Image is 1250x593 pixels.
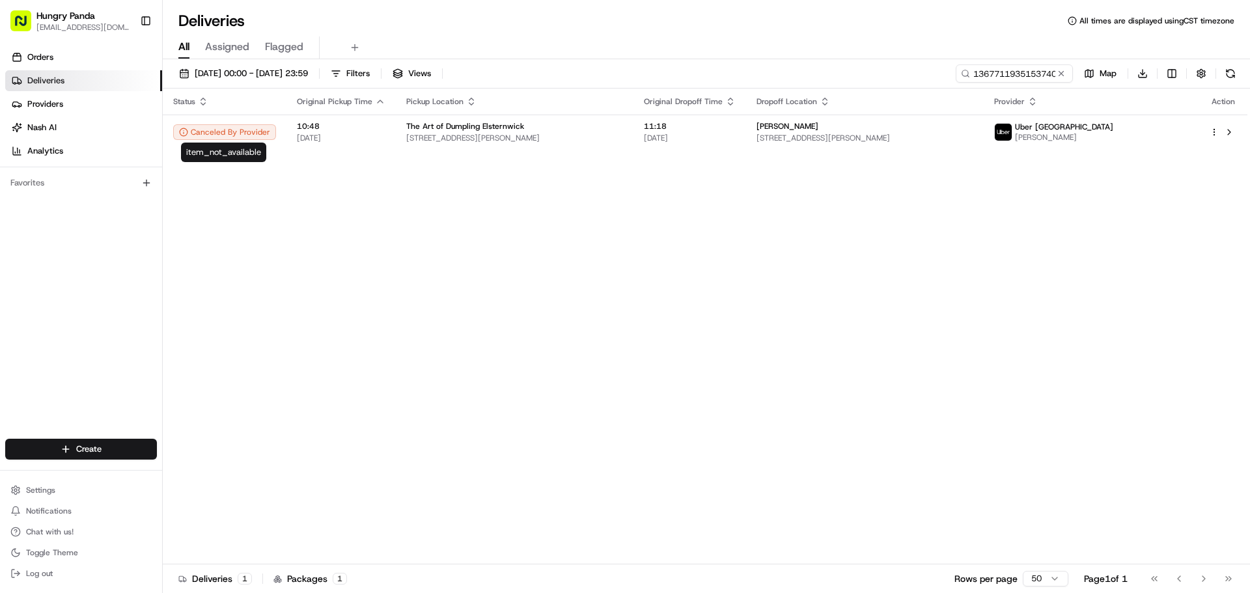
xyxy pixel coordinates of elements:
span: Orders [27,51,53,63]
button: Refresh [1221,64,1240,83]
span: Create [76,443,102,455]
div: 1 [238,573,252,585]
a: Providers [5,94,162,115]
span: Providers [27,98,63,110]
span: Chat with us! [26,527,74,537]
span: Provider [994,96,1025,107]
div: 📗 [13,292,23,303]
a: Analytics [5,141,162,161]
button: Hungry Panda [36,9,95,22]
span: Flagged [265,39,303,55]
img: 1753817452368-0c19585d-7be3-40d9-9a41-2dc781b3d1eb [27,124,51,148]
span: Original Pickup Time [297,96,372,107]
span: [STREET_ADDRESS][PERSON_NAME] [406,133,623,143]
div: We're available if you need us! [59,137,179,148]
span: [PERSON_NAME] [757,121,818,131]
span: [DATE] [644,133,736,143]
img: uber-new-logo.jpeg [995,124,1012,141]
span: API Documentation [123,291,209,304]
span: [DATE] [297,133,385,143]
button: Filters [325,64,376,83]
span: All times are displayed using CST timezone [1079,16,1234,26]
span: Pickup Location [406,96,464,107]
div: 💻 [110,292,120,303]
span: [PERSON_NAME] [40,202,105,212]
button: Hungry Panda[EMAIL_ADDRESS][DOMAIN_NAME] [5,5,135,36]
input: Clear [34,84,215,98]
span: Map [1100,68,1117,79]
button: See all [202,167,237,182]
span: Nash AI [27,122,57,133]
p: Rows per page [954,572,1018,585]
div: Past conversations [13,169,87,180]
button: Views [387,64,437,83]
input: Type to search [956,64,1073,83]
img: Nash [13,13,39,39]
button: Map [1078,64,1122,83]
a: Orders [5,47,162,68]
span: 8月19日 [115,202,146,212]
h1: Deliveries [178,10,245,31]
div: Page 1 of 1 [1084,572,1128,585]
div: item_not_available [181,143,266,162]
a: 📗Knowledge Base [8,286,105,309]
p: Welcome 👋 [13,52,237,73]
button: Create [5,439,157,460]
span: Filters [346,68,370,79]
button: [EMAIL_ADDRESS][DOMAIN_NAME] [36,22,130,33]
button: [DATE] 00:00 - [DATE] 23:59 [173,64,314,83]
div: Action [1210,96,1237,107]
span: Deliveries [27,75,64,87]
button: Settings [5,481,157,499]
span: Knowledge Base [26,291,100,304]
span: Original Dropoff Time [644,96,723,107]
span: Log out [26,568,53,579]
span: All [178,39,189,55]
span: Settings [26,485,55,495]
a: Nash AI [5,117,162,138]
div: Start new chat [59,124,214,137]
span: [STREET_ADDRESS][PERSON_NAME] [757,133,973,143]
span: Analytics [27,145,63,157]
span: Assigned [205,39,249,55]
span: Toggle Theme [26,547,78,558]
span: • [108,202,113,212]
a: 💻API Documentation [105,286,214,309]
span: 11:18 [644,121,736,131]
span: 10:48 [297,121,385,131]
button: Start new chat [221,128,237,144]
button: Toggle Theme [5,544,157,562]
img: Bea Lacdao [13,189,34,210]
a: Powered byPylon [92,322,158,333]
div: Packages [273,572,347,585]
button: Canceled By Provider [173,124,276,140]
button: Log out [5,564,157,583]
span: The Art of Dumpling Elsternwick [406,121,524,131]
span: Status [173,96,195,107]
div: Deliveries [178,572,252,585]
span: • [43,237,48,247]
span: [PERSON_NAME] [1015,132,1113,143]
button: Notifications [5,502,157,520]
span: Pylon [130,323,158,333]
span: Uber [GEOGRAPHIC_DATA] [1015,122,1113,132]
span: Notifications [26,506,72,516]
span: [DATE] 00:00 - [DATE] 23:59 [195,68,308,79]
div: Favorites [5,172,157,193]
img: 1736555255976-a54dd68f-1ca7-489b-9aae-adbdc363a1c4 [13,124,36,148]
img: 1736555255976-a54dd68f-1ca7-489b-9aae-adbdc363a1c4 [26,202,36,213]
a: Deliveries [5,70,162,91]
span: Views [408,68,431,79]
div: 1 [333,573,347,585]
button: Chat with us! [5,523,157,541]
span: Dropoff Location [757,96,817,107]
span: 8月15日 [50,237,81,247]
